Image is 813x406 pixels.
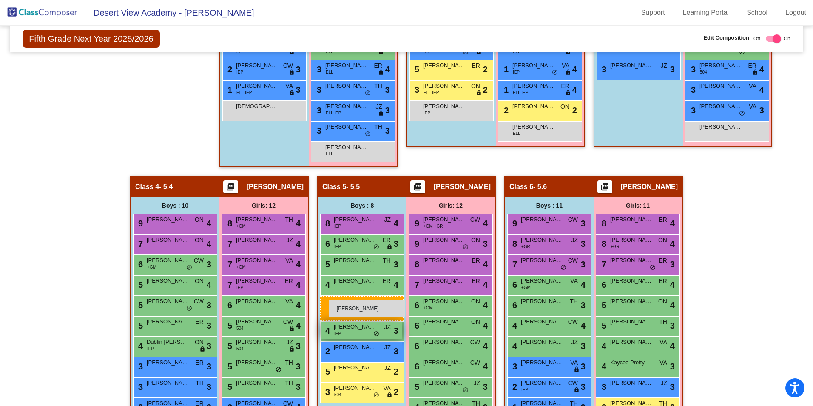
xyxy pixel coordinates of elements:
span: 7 [225,239,232,249]
a: Logout [779,6,813,20]
span: lock [476,90,482,97]
span: 2 [483,63,488,76]
span: 8 [600,239,606,249]
span: [PERSON_NAME] [423,297,466,306]
span: Dublin [PERSON_NAME] [PERSON_NAME] [147,338,189,346]
span: [PERSON_NAME] [423,61,466,70]
div: Boys : 10 [131,197,219,214]
span: 4 [296,258,301,271]
button: Print Students Details [410,180,425,193]
span: 5 [136,280,143,289]
span: ER [374,61,382,70]
span: [PERSON_NAME] [521,256,563,265]
span: [PERSON_NAME] [334,236,376,244]
span: 1 [502,85,509,94]
span: 5 [412,65,419,74]
span: +GM [236,223,246,229]
span: Class 6 [509,183,533,191]
span: 4 [759,83,764,96]
span: do_not_disturb_alt [739,49,745,56]
span: 8 [412,260,419,269]
span: 8 [600,219,606,228]
span: [PERSON_NAME] [236,236,279,244]
span: [PERSON_NAME] [521,236,563,244]
mat-icon: picture_as_pdf [225,183,236,194]
span: [PERSON_NAME] [423,102,466,111]
span: IEP [236,284,243,291]
span: 4 [323,326,330,335]
span: 3 [385,104,390,117]
span: 4 [483,299,488,312]
div: Girls: 11 [594,197,682,214]
span: 7 [136,239,143,249]
span: 3 [315,65,321,74]
span: [PERSON_NAME] [334,277,376,285]
span: 4 [483,340,488,352]
span: VA [285,297,293,306]
span: lock [289,90,295,97]
span: 4 [581,319,586,332]
span: ELL [326,151,333,157]
span: [PERSON_NAME] [147,277,189,285]
span: do_not_disturb_alt [365,131,371,137]
span: 3 [581,340,586,352]
span: JZ [384,215,391,224]
span: 4 [759,63,764,76]
span: [PERSON_NAME] [236,82,279,90]
span: 4 [296,319,301,332]
span: [PERSON_NAME] [423,82,466,90]
span: ON [471,82,480,91]
span: 4 [483,217,488,230]
span: VA [570,277,578,286]
span: [PERSON_NAME] [699,82,742,90]
span: ER [196,317,204,326]
span: 5 [600,300,606,310]
span: On [784,35,790,43]
span: VA [749,82,756,91]
span: Desert View Academy - [PERSON_NAME] [85,6,254,20]
span: 2 [483,83,488,96]
span: Edit Composition [703,34,749,42]
span: 3 [315,106,321,115]
span: lock [289,69,295,76]
span: 1 [502,65,509,74]
a: Learning Portal [676,6,736,20]
span: VA [562,61,569,70]
span: 4 [483,278,488,291]
span: JZ [384,323,391,332]
span: [PERSON_NAME] [610,215,653,224]
span: ON [658,236,667,245]
span: [PERSON_NAME] [236,297,279,306]
span: 4 [483,319,488,332]
span: [PERSON_NAME] [610,297,653,306]
span: Class 5 [322,183,346,191]
span: 4 [296,299,301,312]
span: 3 [207,340,211,352]
span: 4 [510,321,517,330]
span: 3 [207,319,211,332]
span: 8 [225,219,232,228]
span: ER [748,61,756,70]
span: CW [194,297,204,306]
span: do_not_disturb_alt [463,49,469,56]
span: 3 [394,324,398,337]
span: [PERSON_NAME] [147,236,189,244]
span: CW [568,256,578,265]
span: [PERSON_NAME] [521,277,563,285]
span: CW [568,317,578,326]
span: lock [289,326,295,332]
span: [PERSON_NAME] [610,61,653,70]
span: 3 [394,258,398,271]
span: - 5.5 [346,183,360,191]
span: lock [565,49,571,56]
span: 9 [412,239,419,249]
span: [PERSON_NAME] [334,215,376,224]
span: 3 [581,299,586,312]
span: 3 [581,237,586,250]
span: IEP [236,69,243,75]
span: +GM [424,305,433,311]
span: 4 [296,217,301,230]
span: ER [659,277,667,286]
span: VA [285,256,293,265]
span: [PERSON_NAME] [699,123,742,131]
